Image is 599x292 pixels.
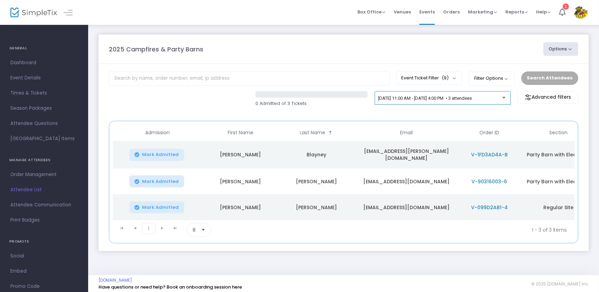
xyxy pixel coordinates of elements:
button: Mark Admitted [129,149,185,161]
m-button: Advanced filters [517,91,578,104]
span: V-1FD3AD4A-B [471,151,508,158]
a: Have questions or need help? Book an onboarding session here [99,284,242,290]
span: © 2025 [DOMAIN_NAME] Inc. [531,281,589,287]
h4: MANAGE ATTENDEES [9,153,79,167]
span: [DATE] 11:00 AM - [DATE] 4:00 PM • 3 attendees [378,96,472,101]
span: Order Management [10,170,78,179]
td: [EMAIL_ADDRESS][DOMAIN_NAME] [355,194,458,220]
span: Mark Admitted [142,179,179,184]
span: Embed [10,267,78,276]
h4: GENERAL [9,41,79,55]
span: Help [536,9,551,15]
h4: PROMOTE [9,235,79,249]
td: Regular Site [521,194,597,220]
span: Venues [394,3,411,21]
img: filter [525,94,532,101]
td: [PERSON_NAME] [203,141,279,168]
td: Blayney [279,141,355,168]
a: [DOMAIN_NAME] [99,278,132,283]
span: Print Badges [10,216,78,225]
p: 0 Admitted of 3 Tickets [255,100,368,107]
span: Email [400,130,413,136]
span: Section [550,130,568,136]
button: Select [198,223,208,236]
button: Mark Admitted [129,175,185,187]
button: Options [543,42,579,56]
span: Season Packages [10,104,78,113]
span: Dashboard [10,58,78,67]
span: Mark Admitted [142,152,179,157]
button: Event Ticket Filter(9) [396,71,462,85]
input: Search by name, order number, email, ip address [109,71,390,86]
td: [PERSON_NAME] [279,194,355,220]
span: 8 [193,226,196,233]
span: Reports [505,9,528,15]
span: Order ID [480,130,499,136]
span: Admission [146,130,170,136]
span: Attendee Questions [10,119,78,128]
span: Page 1 [142,223,156,234]
td: [PERSON_NAME] [279,168,355,194]
kendo-pager-info: 1 - 3 of 3 items [280,223,567,237]
span: Marketing [468,9,497,15]
button: Mark Admitted [129,201,185,213]
span: [GEOGRAPHIC_DATA] Items [10,134,78,143]
div: Data table [113,125,574,220]
td: [PERSON_NAME] [203,194,279,220]
span: Event Details [10,74,78,82]
button: Filter Options [469,71,515,85]
td: [PERSON_NAME] [203,168,279,194]
span: Sortable [328,130,334,136]
span: First Name [228,130,253,136]
span: Orders [443,3,460,21]
span: Social [10,252,78,261]
span: Events [419,3,435,21]
m-panel-title: 2025 Campfires & Party Barns [109,45,203,54]
div: 1 [563,3,569,10]
span: (9) [442,75,449,81]
span: Box Office [357,9,385,15]
td: Party Barn with Electricity [521,141,597,168]
span: V-90316003-6 [472,178,507,185]
span: Mark Admitted [142,205,179,210]
td: [EMAIL_ADDRESS][DOMAIN_NAME] [355,168,458,194]
span: Attendee List [10,185,78,194]
span: Times & Tickets [10,89,78,98]
td: Party Barn with Electricity [521,168,597,194]
span: Last Name [300,130,326,136]
td: [EMAIL_ADDRESS][PERSON_NAME][DOMAIN_NAME] [355,141,458,168]
span: Promo Code [10,282,78,291]
span: Attendee Communication [10,201,78,210]
span: V-099D2AB1-4 [471,204,508,211]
